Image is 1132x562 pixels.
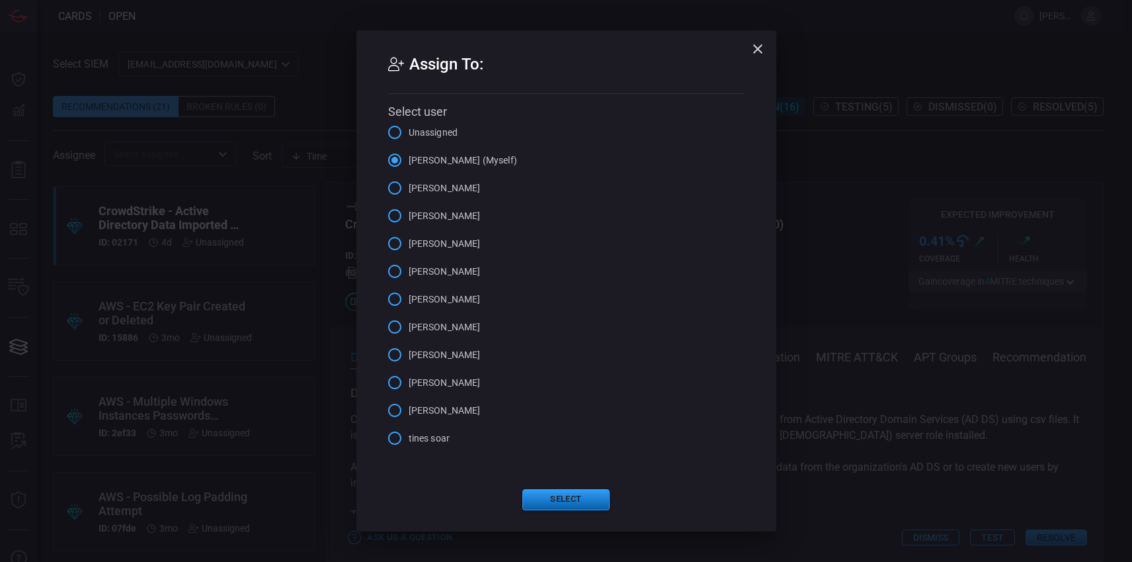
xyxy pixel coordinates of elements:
[409,265,481,279] span: [PERSON_NAME]
[409,126,458,140] span: Unassigned
[388,52,745,93] h2: Assign To:
[522,489,610,510] button: Select
[409,209,481,223] span: [PERSON_NAME]
[388,105,447,118] span: Select user
[409,154,517,167] span: [PERSON_NAME] (Myself)
[409,376,481,390] span: [PERSON_NAME]
[409,181,481,195] span: [PERSON_NAME]
[409,404,481,418] span: [PERSON_NAME]
[409,432,450,445] span: tines soar
[409,348,481,362] span: [PERSON_NAME]
[409,320,481,334] span: [PERSON_NAME]
[409,293,481,306] span: [PERSON_NAME]
[409,237,481,251] span: [PERSON_NAME]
